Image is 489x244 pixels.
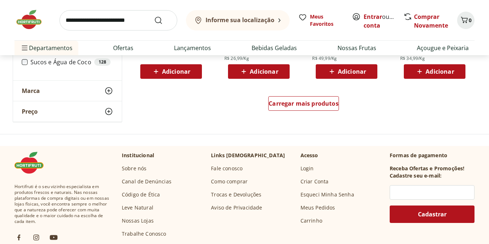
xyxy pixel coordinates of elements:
button: Menu [20,39,29,57]
a: Nossas Frutas [337,44,376,52]
a: Trocas e Devoluções [211,191,261,198]
button: Adicionar [228,64,290,79]
a: Meus Pedidos [301,204,335,211]
img: Hortifruti [14,152,51,174]
span: Preço [22,108,38,115]
span: Adicionar [250,69,278,74]
p: Formas de pagamento [390,152,475,159]
a: Meus Favoritos [298,13,343,28]
a: Criar conta [364,13,403,29]
button: Marca [13,81,122,101]
a: Leve Natural [122,204,153,211]
a: Carrinho [301,217,322,224]
span: Meus Favoritos [310,13,343,28]
a: Canal de Denúncias [122,178,171,185]
input: search [59,10,177,30]
button: Informe sua localização [186,10,290,30]
img: fb [14,233,23,242]
span: Cadastrar [418,211,447,217]
button: Adicionar [140,64,202,79]
div: 128 [94,58,111,66]
a: Como comprar [211,178,248,185]
a: Código de Ética [122,191,160,198]
a: Esqueci Minha Senha [301,191,354,198]
span: Carregar mais produtos [269,101,339,106]
b: Informe sua localização [206,16,274,24]
span: Departamentos [20,39,72,57]
span: R$ 34,99/Kg [400,56,425,61]
button: Submit Search [154,16,171,25]
img: ytb [49,233,58,242]
span: Marca [22,87,40,94]
button: Adicionar [316,64,377,79]
a: Criar Conta [301,178,329,185]
button: Carrinho [457,12,475,29]
a: Lançamentos [174,44,211,52]
span: Adicionar [338,69,366,74]
button: Adicionar [404,64,465,79]
a: Sobre nós [122,165,146,172]
p: Institucional [122,152,154,159]
span: 0 [469,17,472,24]
span: ou [364,12,396,30]
a: Login [301,165,314,172]
a: Carregar mais produtos [268,96,339,114]
label: Sucos e Água de Coco [30,58,113,66]
a: Comprar Novamente [414,13,448,29]
a: Trabalhe Conosco [122,230,166,237]
a: Entrar [364,13,382,21]
img: Hortifruti [14,9,51,30]
button: Preço [13,101,122,122]
a: Ofertas [113,44,133,52]
span: Adicionar [162,69,190,74]
p: Links [DEMOGRAPHIC_DATA] [211,152,285,159]
span: Adicionar [426,69,454,74]
p: Acesso [301,152,318,159]
a: Aviso de Privacidade [211,204,262,211]
a: Fale conosco [211,165,243,172]
span: R$ 26,99/Kg [224,56,249,61]
a: Nossas Lojas [122,217,154,224]
span: R$ 49,99/Kg [312,56,337,61]
img: ig [32,233,41,242]
button: Cadastrar [390,206,475,223]
span: Hortifruti é o seu vizinho especialista em produtos frescos e naturais. Nas nossas plataformas de... [14,184,110,224]
h3: Cadastre seu e-mail: [390,172,442,179]
h3: Receba Ofertas e Promoções! [390,165,464,172]
a: Açougue e Peixaria [417,44,469,52]
a: Bebidas Geladas [252,44,297,52]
